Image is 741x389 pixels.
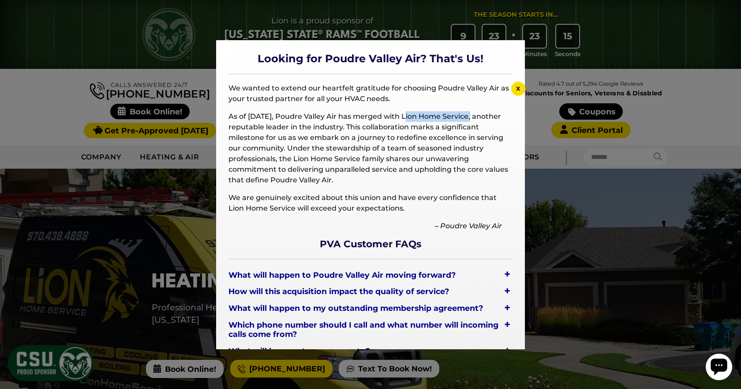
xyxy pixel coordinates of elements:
span: What will happen to my outstanding membership agreement? [228,302,485,315]
div: + [502,344,513,357]
p: – Poudre Valley Air [228,221,513,231]
p: We wanted to extend our heartfelt gratitude for choosing Poudre Valley Air as your trusted partne... [228,83,513,104]
span: Looking for Poudre Valley Air? That's Us! [228,53,513,65]
p: As of [DATE], Poudre Valley Air has merged with Lion Home Service, another reputable leader in th... [228,111,513,185]
span: Which phone number should I call and what number will incoming calls come from? [228,318,502,341]
span: PVA Customer FAQs [228,238,513,250]
span: What will happen to my warranty? [228,344,372,358]
div: + [502,268,513,280]
div: + [502,285,513,297]
span: How will this acquisition impact the quality of service? [228,285,451,298]
span: What will happen to Poudre Valley Air moving forward? [228,268,457,281]
div: + [502,318,513,331]
span: x [516,84,520,92]
div: + [502,302,513,314]
p: We are genuinely excited about this union and have every confidence that Lion Home Service will e... [228,193,513,214]
div: Open chat widget [4,4,30,30]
